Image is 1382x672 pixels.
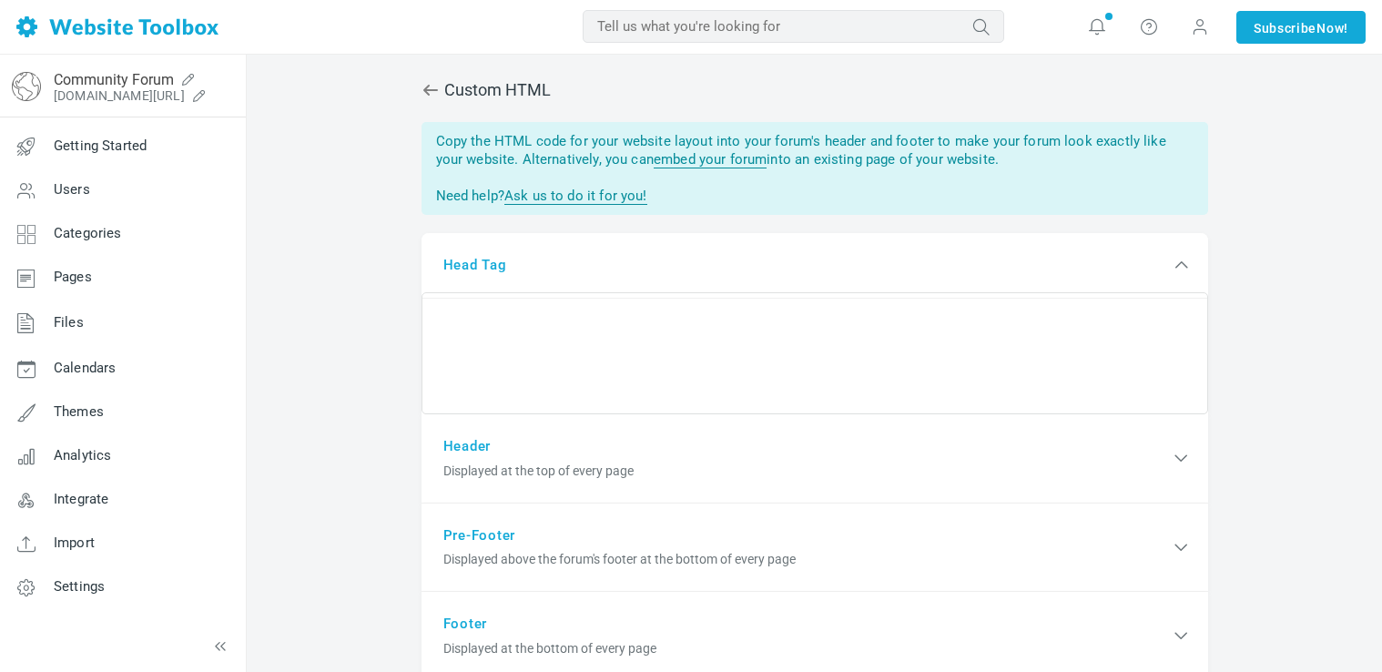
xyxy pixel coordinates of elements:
[422,414,1208,504] div: Header
[54,535,95,551] span: Import
[12,72,41,101] img: globe-icon.png
[422,504,1208,593] div: Pre-Footer
[422,122,1208,215] div: Copy the HTML code for your website layout into your forum's header and footer to make your forum...
[16,16,218,37] img: Home
[54,447,111,463] span: Analytics
[54,137,147,154] span: Getting Started
[422,68,1208,112] span: Custom HTML
[583,10,1004,43] input: Tell us what you're looking for
[654,151,767,168] a: embed your forum
[54,403,104,420] span: Themes
[1316,18,1348,38] span: Now!
[1140,17,1158,36] i: Help
[54,491,108,507] span: Integrate
[422,233,1208,299] div: Head Tag
[54,181,90,198] span: Users
[443,462,1170,481] span: Displayed at the top of every page
[54,269,92,285] span: Pages
[54,314,84,331] span: Files
[54,578,105,595] span: Settings
[1236,11,1366,44] a: SubscribeNow!
[211,637,229,656] a: Toggle the menu
[54,71,174,88] a: Community Forum
[1088,17,1106,36] i: Notifications
[443,550,1170,569] span: Displayed above the forum's footer at the bottom of every page
[54,360,116,376] span: Calendars
[54,225,122,241] span: Categories
[504,188,647,205] a: Ask us to do it for you!
[1191,17,1209,36] span: Account
[54,88,185,103] a: [DOMAIN_NAME][URL]
[443,639,1170,658] span: Displayed at the bottom of every page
